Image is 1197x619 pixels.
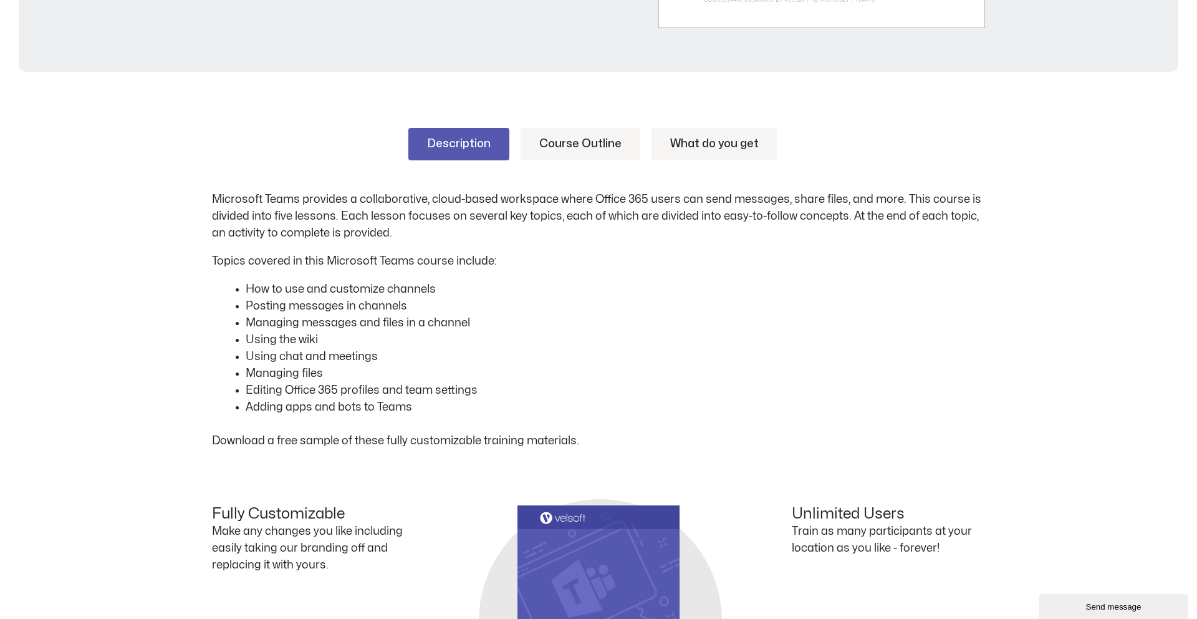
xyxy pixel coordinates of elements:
[408,128,509,160] a: Description
[792,505,985,524] h4: Unlimited Users
[246,281,985,298] li: How to use and customize channels
[212,191,985,241] p: Microsoft Teams provides a collaborative, cloud-based workspace where Office 365 users can send m...
[1039,592,1191,619] iframe: chat widget
[212,523,405,573] p: Make any changes you like including easily taking our branding off and replacing it with yours.
[246,399,985,416] li: Adding apps and bots to Teams
[212,253,985,270] p: Topics covered in this Microsoft Teams course include:
[246,298,985,314] li: Posting messages in channels
[246,331,985,348] li: Using the wiki
[246,314,985,331] li: Managing messages and files in a channel
[246,382,985,399] li: Editing Office 365 profiles and team settings
[212,505,405,524] h4: Fully Customizable
[521,128,640,160] a: Course Outline
[651,128,777,160] a: What do you get
[246,348,985,365] li: Using chat and meetings
[246,365,985,382] li: Managing files
[792,523,985,557] p: Train as many participants at your location as you like - forever!
[212,436,579,446] span: Download a free sample of these fully customizable training materials.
